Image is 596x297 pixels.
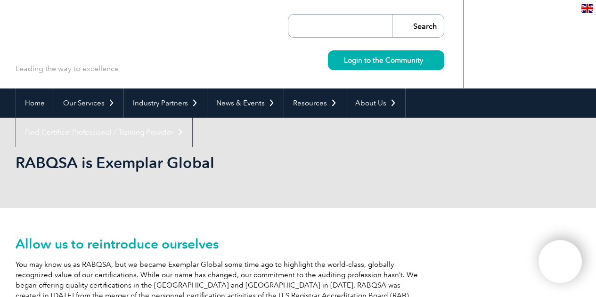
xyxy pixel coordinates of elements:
[581,4,593,13] img: en
[16,236,581,251] h2: Allow us to reintroduce ourselves
[207,88,284,118] a: News & Events
[16,88,54,118] a: Home
[392,15,444,37] input: Search
[16,118,192,147] a: Find Certified Professional / Training Provider
[54,88,123,118] a: Our Services
[548,250,572,273] img: svg+xml;nitro-empty-id=MTMyOToxMTY=-1;base64,PHN2ZyB2aWV3Qm94PSIwIDAgNDAwIDQwMCIgd2lkdGg9IjQwMCIg...
[346,88,405,118] a: About Us
[423,57,428,63] img: svg+xml;nitro-empty-id=MzU1OjIyMw==-1;base64,PHN2ZyB2aWV3Qm94PSIwIDAgMTEgMTEiIHdpZHRoPSIxMSIgaGVp...
[16,155,411,170] h2: RABQSA is Exemplar Global
[328,50,444,70] a: Login to the Community
[284,88,346,118] a: Resources
[16,64,119,74] p: Leading the way to excellence
[124,88,207,118] a: Industry Partners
